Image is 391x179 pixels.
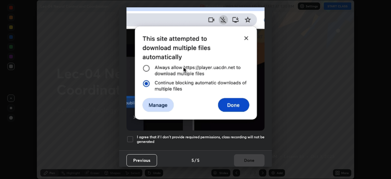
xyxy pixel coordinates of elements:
[195,157,196,163] h4: /
[137,135,265,144] h5: I agree that if I don't provide required permissions, class recording will not be generated
[126,154,157,166] button: Previous
[192,157,194,163] h4: 5
[197,157,199,163] h4: 5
